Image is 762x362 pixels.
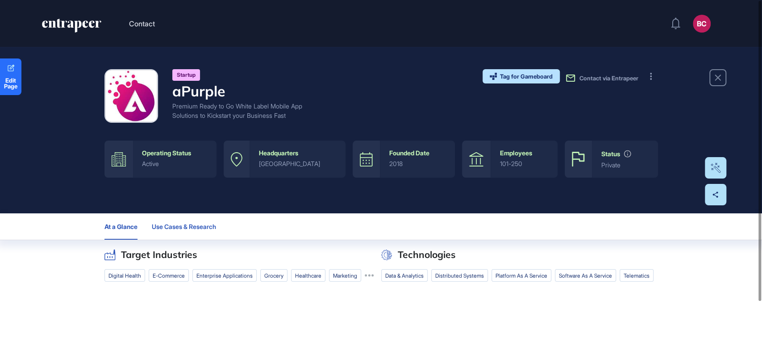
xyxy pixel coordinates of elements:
span: Tag for Gameboard [500,74,553,79]
button: Contact via Entrapeer [565,73,638,83]
button: Contact [129,18,155,29]
img: aPurple-logo [106,71,157,121]
li: data & analytics [381,269,428,282]
li: telematics [620,269,654,282]
span: Contact via Entrapeer [579,75,638,82]
li: marketing [329,269,361,282]
div: Employees [500,150,532,157]
span: Use Cases & Research [152,223,216,230]
div: Headquarters [258,150,298,157]
div: Operating Status [142,150,191,157]
li: Digital Health [104,269,145,282]
li: Grocery [260,269,287,282]
li: Healthcare [291,269,325,282]
h4: aPurple [172,83,324,100]
div: 101-250 [500,160,549,167]
div: active [142,160,208,167]
li: e-commerce [149,269,189,282]
div: Status [601,150,620,158]
div: Premium Ready to Go White Label Mobile App Solutions to Kickstart your Business Fast [172,101,324,120]
h2: Target Industries [121,249,197,260]
span: At a Glance [104,223,137,230]
div: Startup [172,69,200,81]
div: private [601,162,649,169]
a: entrapeer-logo [41,19,102,36]
div: Founded Date [389,150,429,157]
li: distributed systems [431,269,488,282]
button: BC [693,15,711,33]
h2: Technologies [398,249,456,260]
div: 2018 [389,160,446,167]
li: platform as a service [491,269,551,282]
div: [GEOGRAPHIC_DATA] [258,160,337,167]
button: At a Glance [104,213,137,240]
button: Use Cases & Research [152,213,223,240]
li: software as a service [555,269,616,282]
li: enterprise applications [192,269,257,282]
